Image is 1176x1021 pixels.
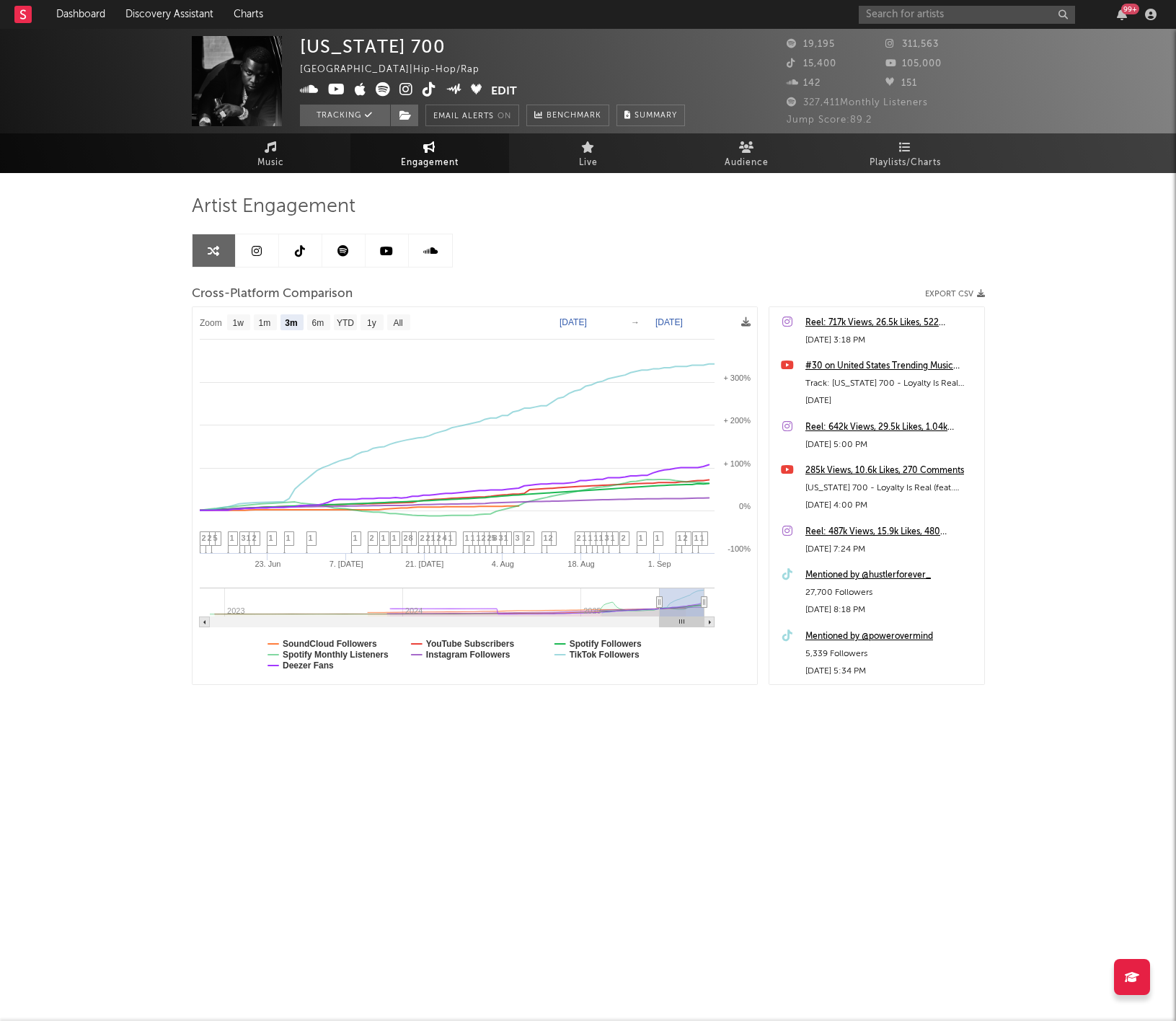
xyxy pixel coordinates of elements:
span: 2 [404,534,408,542]
text: All [393,318,402,328]
text: 1y [367,318,376,328]
div: Mentioned by @powerovermind [805,628,977,645]
text: 23. Jun [255,560,280,568]
a: Benchmark [526,105,609,126]
text: Zoom [200,318,222,328]
a: Reel: 642k Views, 29.5k Likes, 1.04k Comments [805,419,977,436]
span: 1 [588,534,593,542]
a: Mentioned by @hustlerforever_ [805,567,977,584]
button: 99+ [1117,9,1127,20]
text: + 300% [723,374,751,382]
span: Engagement [401,154,459,172]
span: 1 [599,534,604,542]
span: 1 [694,534,699,542]
text: 6m [311,318,324,328]
span: 1 [611,534,615,542]
span: 2 [370,534,374,542]
span: 2 [208,534,212,542]
span: 1 [594,534,598,542]
em: On [498,112,511,120]
span: 2 [684,534,688,542]
span: 311,563 [885,40,939,49]
text: 18. Aug [567,560,594,568]
span: 1 [678,534,682,542]
span: 1 [477,534,481,542]
span: Artist Engagement [192,198,355,216]
span: 2 [437,534,441,542]
span: 1 [353,534,358,542]
text: 3m [285,318,297,328]
div: [DATE] 3:18 PM [805,332,977,349]
text: 21. [DATE] [405,560,443,568]
div: [DATE] 4:00 PM [805,497,977,514]
text: 0% [739,502,751,510]
div: [GEOGRAPHIC_DATA] | Hip-Hop/Rap [300,61,496,79]
a: Live [509,133,668,173]
span: 5 [213,534,218,542]
span: 1 [655,534,660,542]
span: 1 [504,534,508,542]
span: 2 [202,534,206,542]
a: Reel: 717k Views, 26.5k Likes, 522 Comments [805,314,977,332]
text: [DATE] [655,317,683,327]
span: Cross-Platform Comparison [192,286,353,303]
div: [DATE] 5:00 PM [805,436,977,454]
span: Jump Score: 89.2 [787,115,872,125]
text: Instagram Followers [425,650,510,660]
span: 2 [549,534,553,542]
text: 1m [258,318,270,328]
a: Reel: 487k Views, 15.9k Likes, 480 Comments [805,523,977,541]
span: 15,400 [787,59,836,68]
text: [DATE] [560,317,587,327]
text: TikTok Followers [569,650,639,660]
span: 3 [605,534,609,542]
text: Deezer Fans [283,660,334,671]
button: Export CSV [925,290,985,299]
text: 1. Sep [647,560,671,568]
span: 1 [583,534,587,542]
div: 285k Views, 10.6k Likes, 270 Comments [805,462,977,479]
div: [DATE] 8:18 PM [805,601,977,619]
span: 3 [499,534,503,542]
text: YouTube Subscribers [425,639,514,649]
span: 3 [242,534,246,542]
text: + 100% [723,459,751,468]
span: 1 [448,534,453,542]
span: 1 [309,534,313,542]
span: 1 [247,534,251,542]
span: Benchmark [547,107,601,125]
span: 151 [885,79,917,88]
button: Tracking [300,105,390,126]
span: 1 [286,534,291,542]
span: Summary [635,112,677,120]
button: Summary [616,105,685,126]
a: Audience [668,133,826,173]
div: 5,339 Followers [805,645,977,663]
span: 1 [700,534,704,542]
span: 105,000 [885,59,942,68]
input: Search for artists [859,6,1075,24]
div: #30 on United States Trending Music Videos [805,358,977,375]
text: SoundCloud Followers [283,639,377,649]
text: Spotify Monthly Listeners [283,650,389,660]
span: 3 [516,534,520,542]
text: + 200% [723,416,751,425]
span: 327,411 Monthly Listeners [787,98,928,107]
span: Audience [725,154,769,172]
span: 1 [465,534,469,542]
span: 142 [787,79,821,88]
span: 1 [381,534,386,542]
span: 25 [487,534,496,542]
span: 1 [471,534,475,542]
div: [DATE] 7:24 PM [805,541,977,558]
text: 4. Aug [491,560,513,568]
text: 1w [232,318,244,328]
span: 2 [420,534,425,542]
text: 7. [DATE] [329,560,363,568]
div: 27,700 Followers [805,584,977,601]
text: Spotify Followers [569,639,641,649]
span: 1 [269,534,273,542]
span: Music [257,154,284,172]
